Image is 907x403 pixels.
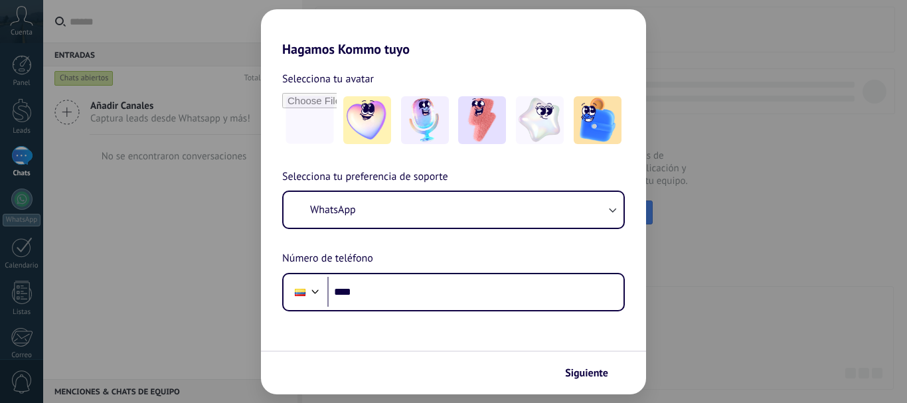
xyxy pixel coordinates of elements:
h2: Hagamos Kommo tuyo [261,9,646,57]
span: Selecciona tu preferencia de soporte [282,169,448,186]
span: Selecciona tu avatar [282,70,374,88]
img: -4.jpeg [516,96,564,144]
img: -1.jpeg [343,96,391,144]
span: Siguiente [565,368,608,378]
img: -3.jpeg [458,96,506,144]
div: Ecuador: + 593 [288,278,313,306]
span: WhatsApp [310,203,356,216]
img: -2.jpeg [401,96,449,144]
span: Número de teléfono [282,250,373,268]
button: Siguiente [559,362,626,384]
img: -5.jpeg [574,96,621,144]
button: WhatsApp [284,192,623,228]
